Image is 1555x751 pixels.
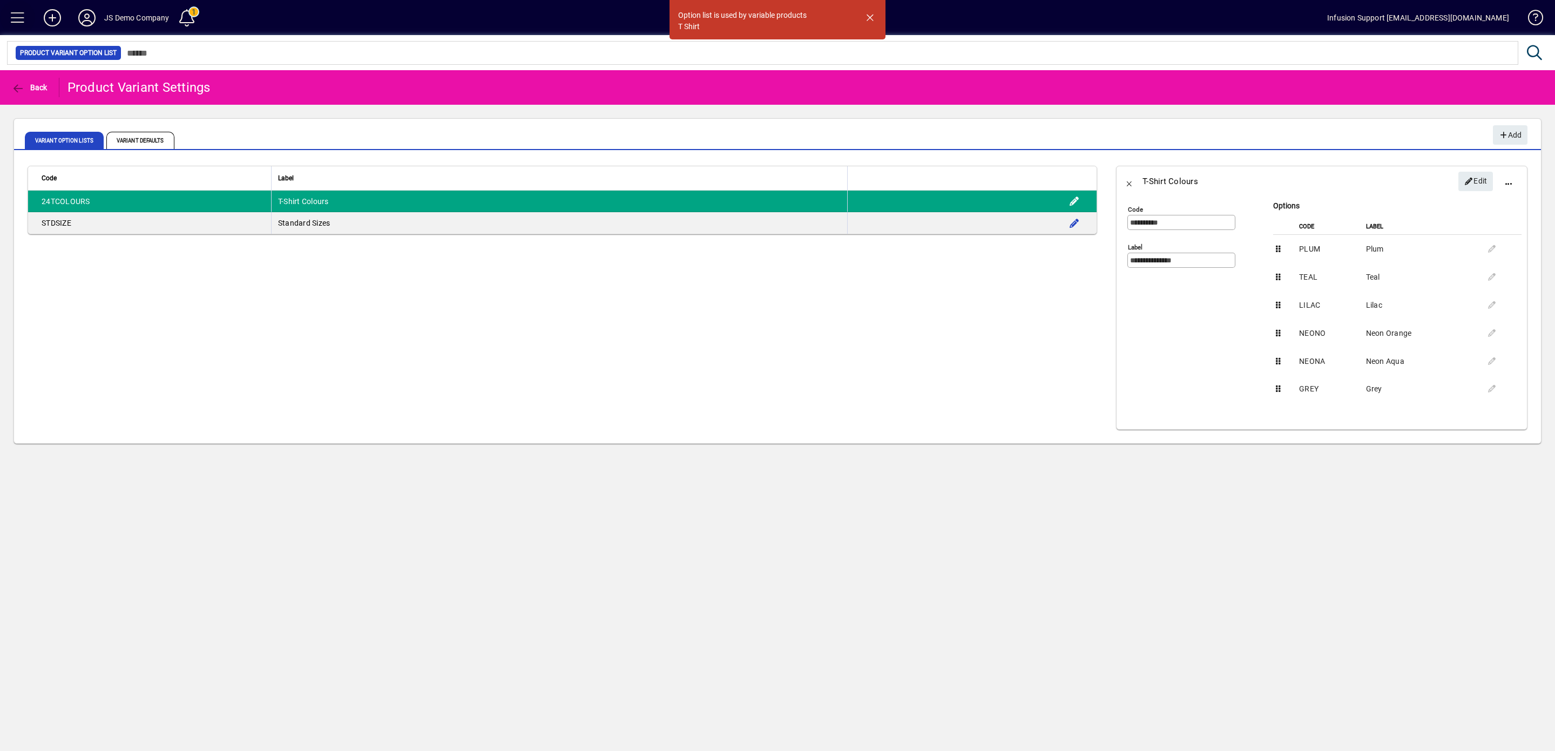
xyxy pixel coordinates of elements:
[1365,319,1478,347] td: Neon Orange
[1299,347,1365,375] td: NEONA
[1365,347,1478,375] td: Neon Aqua
[67,79,211,96] div: Product Variant Settings
[1299,375,1365,402] td: GREY
[1128,243,1142,251] mat-label: Label
[1299,219,1365,235] th: Code
[104,9,170,26] div: JS Demo Company
[35,8,70,28] button: Add
[1365,291,1478,319] td: Lilac
[1273,201,1522,211] h5: Options
[70,8,104,28] button: Profile
[28,212,271,234] td: STDSIZE
[1066,193,1083,210] button: Edit
[278,172,294,184] span: Label
[1327,9,1509,26] div: Infusion Support [EMAIL_ADDRESS][DOMAIN_NAME]
[1496,168,1522,194] button: More options
[28,191,271,212] td: 24TCOLOURS
[1117,168,1142,194] button: Back
[1365,235,1478,263] td: Plum
[1365,263,1478,291] td: Teal
[1299,235,1365,263] td: PLUM
[1128,206,1143,213] mat-label: Code
[1464,172,1488,190] span: Edit
[1299,291,1365,319] td: LILAC
[1142,173,1198,190] div: T-Shirt Colours
[1299,263,1365,291] td: TEAL
[1365,219,1478,235] th: Label
[20,48,117,58] span: Product Variant Option List
[1299,319,1365,347] td: NEONO
[1498,126,1522,144] span: Add
[106,132,174,149] span: Variant Defaults
[1520,2,1542,37] a: Knowledge Base
[25,132,104,149] span: Variant Option Lists
[1458,172,1493,191] button: Edit
[1493,125,1527,145] button: Add
[9,78,50,97] button: Back
[1365,375,1478,402] td: Grey
[11,83,48,92] span: Back
[1066,214,1083,232] button: Edit
[271,212,847,234] td: Standard Sizes
[42,172,57,184] span: Code
[271,191,847,212] td: T-Shirt Colours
